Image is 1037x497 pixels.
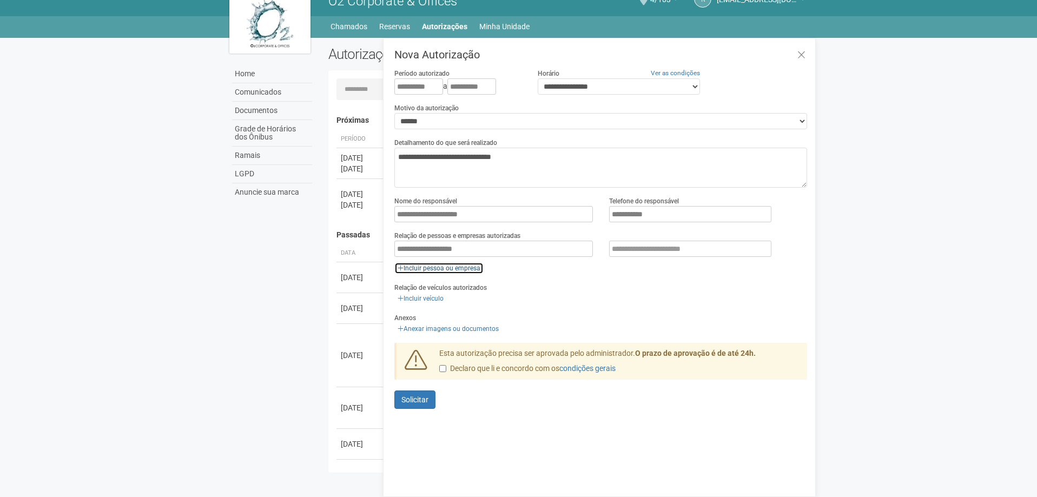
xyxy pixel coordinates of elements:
[394,49,807,60] h3: Nova Autorização
[394,69,450,78] label: Período autorizado
[341,200,381,210] div: [DATE]
[232,65,312,83] a: Home
[336,231,800,239] h4: Passadas
[232,102,312,120] a: Documentos
[559,364,616,373] a: condições gerais
[394,262,484,274] a: Incluir pessoa ou empresa
[394,283,487,293] label: Relação de veículos autorizados
[394,231,520,241] label: Relação de pessoas e empresas autorizadas
[232,183,312,201] a: Anuncie sua marca
[439,365,446,372] input: Declaro que li e concordo com oscondições gerais
[479,19,530,34] a: Minha Unidade
[336,244,385,262] th: Data
[328,46,560,62] h2: Autorizações
[609,196,679,206] label: Telefone do responsável
[341,303,381,314] div: [DATE]
[331,19,367,34] a: Chamados
[341,153,381,163] div: [DATE]
[394,138,497,148] label: Detalhamento do que será realizado
[635,349,756,357] strong: O prazo de aprovação é de até 24h.
[341,189,381,200] div: [DATE]
[336,130,385,148] th: Período
[394,103,459,113] label: Motivo da autorização
[232,165,312,183] a: LGPD
[341,439,381,449] div: [DATE]
[651,69,700,77] a: Ver as condições
[341,402,381,413] div: [DATE]
[422,19,467,34] a: Autorizações
[431,348,808,380] div: Esta autorização precisa ser aprovada pelo administrador.
[394,78,521,95] div: a
[341,272,381,283] div: [DATE]
[394,293,447,304] a: Incluir veículo
[232,147,312,165] a: Ramais
[341,350,381,361] div: [DATE]
[538,69,559,78] label: Horário
[379,19,410,34] a: Reservas
[232,120,312,147] a: Grade de Horários dos Ônibus
[341,163,381,174] div: [DATE]
[232,83,312,102] a: Comunicados
[336,116,800,124] h4: Próximas
[394,323,502,335] a: Anexar imagens ou documentos
[394,390,435,409] button: Solicitar
[439,363,616,374] label: Declaro que li e concordo com os
[401,395,428,404] span: Solicitar
[394,313,416,323] label: Anexos
[394,196,457,206] label: Nome do responsável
